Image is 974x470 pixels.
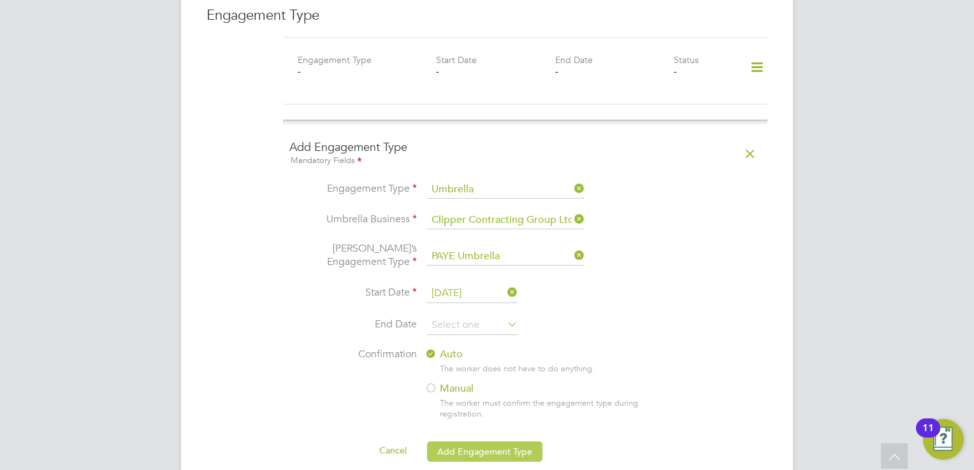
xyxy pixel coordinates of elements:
[289,154,761,168] div: Mandatory Fields
[369,440,417,460] button: Cancel
[427,284,518,303] input: Select one
[289,286,417,299] label: Start Date
[427,316,518,335] input: Select one
[289,318,417,331] label: End Date
[436,66,555,77] div: -
[289,348,417,361] label: Confirmation
[555,66,674,77] div: -
[425,382,654,395] label: Manual
[425,348,654,361] label: Auto
[207,6,767,25] h3: Engagement Type
[674,66,733,77] div: -
[436,54,477,66] label: Start Date
[555,54,593,66] label: End Date
[923,419,964,460] button: Open Resource Center, 11 new notifications
[427,181,585,199] input: Select one
[674,54,699,66] label: Status
[289,182,417,196] label: Engagement Type
[289,213,417,226] label: Umbrella Business
[440,398,664,420] div: The worker must confirm the engagement type during registration.
[427,248,585,266] input: Select one
[298,54,372,66] label: Engagement Type
[298,66,416,77] div: -
[427,441,542,462] button: Add Engagement Type
[440,364,664,374] div: The worker does not have to do anything.
[289,139,761,168] h4: Add Engagement Type
[289,242,417,269] label: [PERSON_NAME]’s Engagement Type
[427,211,585,229] input: Search for...
[922,428,934,445] div: 11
